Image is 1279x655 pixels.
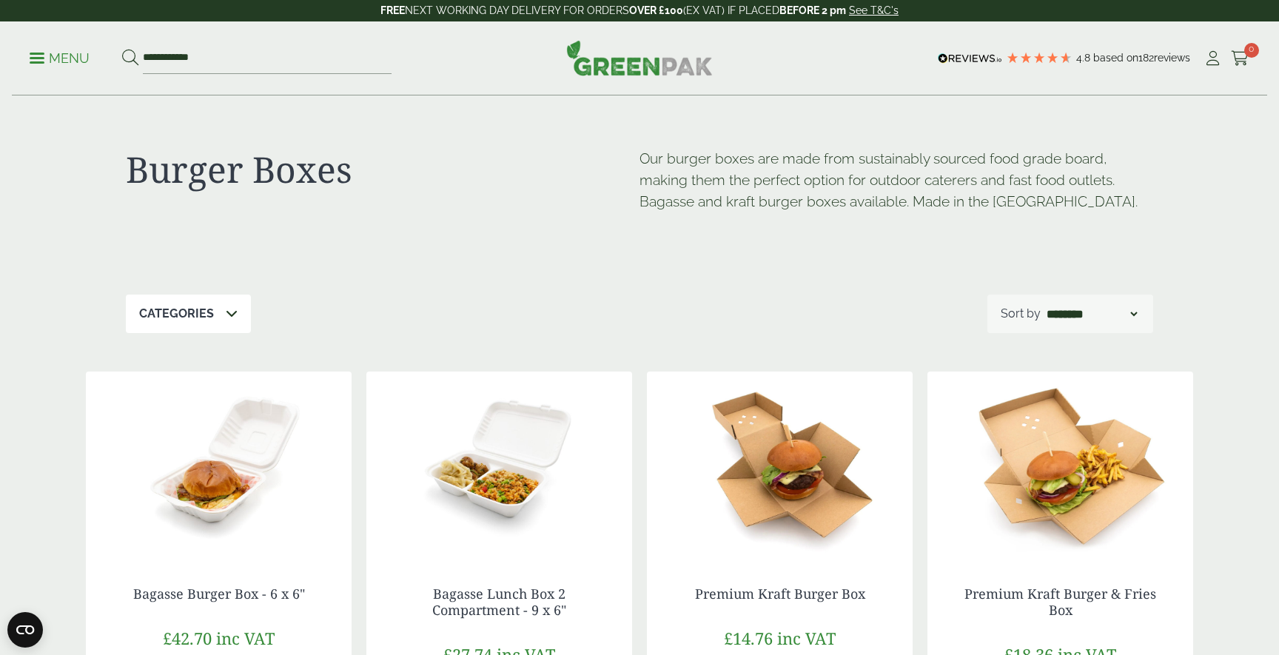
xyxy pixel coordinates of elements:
a: See T&C's [849,4,899,16]
span: 4.8 [1076,52,1093,64]
i: Cart [1231,51,1249,66]
a: Menu [30,50,90,64]
a: Bagasse Lunch Box 2 Compartment - 9 x 6" [432,585,566,619]
strong: FREE [380,4,405,16]
span: inc VAT [777,627,836,649]
img: 2420009 Bagasse Burger Box open with food [86,372,352,557]
p: Sort by [1001,305,1041,323]
img: REVIEWS.io [938,53,1002,64]
img: 2320028AA Bagasse lunch box 2 compartment open with food [366,372,632,557]
a: Premium Kraft Burger & Fries Box [964,585,1156,619]
h1: Burger Boxes [126,148,639,191]
img: GreenPak Supplies [566,40,713,75]
span: £42.70 [163,627,212,649]
button: Open CMP widget [7,612,43,648]
p: Our burger boxes are made from sustainably sourced food grade board, making them the perfect opti... [639,148,1153,212]
a: Bagasse Burger Box - 6 x 6" [133,585,305,602]
strong: OVER £100 [629,4,683,16]
p: Categories [139,305,214,323]
img: GP2520076-EDITED-Premium-Kraft-Burger-and-Fries-box-with-Burger-and-Fries [927,372,1193,557]
a: 0 [1231,47,1249,70]
span: 0 [1244,43,1259,58]
span: Based on [1093,52,1138,64]
span: inc VAT [216,627,275,649]
select: Shop order [1044,305,1140,323]
div: 4.79 Stars [1006,51,1072,64]
p: Menu [30,50,90,67]
strong: BEFORE 2 pm [779,4,846,16]
a: Premium Kraft Burger Box [695,585,865,602]
img: GP2520075 Premium Kraft Burger Box with Burger [647,372,913,557]
span: reviews [1154,52,1190,64]
span: 182 [1138,52,1154,64]
i: My Account [1204,51,1222,66]
span: £14.76 [724,627,773,649]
